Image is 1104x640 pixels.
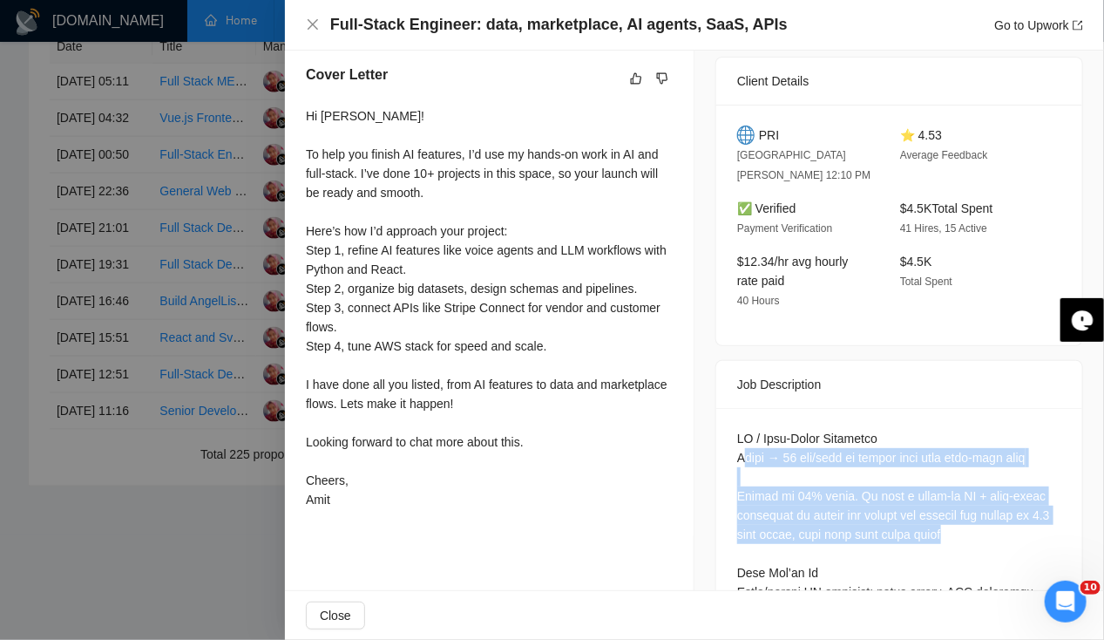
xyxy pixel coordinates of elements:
[737,201,796,215] span: ✅ Verified
[759,126,779,145] span: PRI
[656,71,668,85] span: dislike
[1073,20,1083,31] span: export
[330,14,788,36] h4: Full-Stack Engineer: data, marketplace, AI agents, SaaS, APIs
[900,222,987,235] span: 41 Hires, 15 Active
[900,149,988,161] span: Average Feedback
[1045,581,1087,623] iframe: Intercom live chat
[900,128,942,142] span: ⭐ 4.53
[900,276,952,288] span: Total Spent
[737,126,755,145] img: 🌐
[626,68,647,89] button: like
[737,361,1061,408] div: Job Description
[320,606,351,625] span: Close
[306,17,320,31] span: close
[737,58,1061,105] div: Client Details
[306,17,320,32] button: Close
[900,255,932,269] span: $4.5K
[900,201,993,215] span: $4.5K Total Spent
[737,255,849,288] span: $12.34/hr avg hourly rate paid
[652,68,673,89] button: dislike
[737,222,832,235] span: Payment Verification
[737,149,870,181] span: [GEOGRAPHIC_DATA][PERSON_NAME] 12:10 PM
[994,18,1083,32] a: Go to Upworkexport
[630,71,642,85] span: like
[1080,581,1101,595] span: 10
[737,295,780,307] span: 40 Hours
[306,65,388,85] h5: Cover Letter
[306,602,365,630] button: Close
[306,106,673,509] div: Hi [PERSON_NAME]! To help you finish AI features, I’d use my hands-on work in AI and full-stack. ...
